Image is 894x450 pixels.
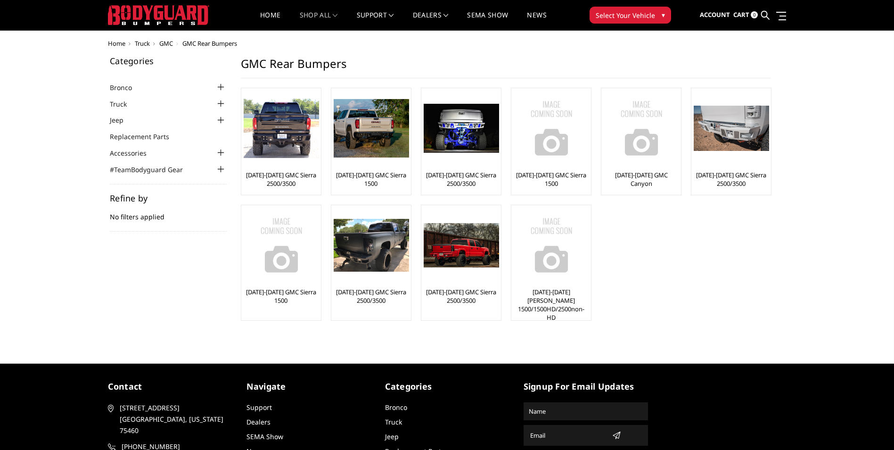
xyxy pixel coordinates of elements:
[424,171,499,188] a: [DATE]-[DATE] GMC Sierra 2500/3500
[847,405,894,450] iframe: Chat Widget
[424,288,499,305] a: [DATE]-[DATE] GMC Sierra 2500/3500
[334,288,409,305] a: [DATE]-[DATE] GMC Sierra 2500/3500
[514,91,589,166] img: No Image
[604,91,679,166] img: No Image
[110,132,181,142] a: Replacement Parts
[246,417,271,426] a: Dealers
[525,404,647,419] input: Name
[357,12,394,30] a: Support
[700,10,730,19] span: Account
[733,2,758,28] a: Cart 0
[700,2,730,28] a: Account
[527,12,546,30] a: News
[110,194,227,232] div: No filters applied
[300,12,338,30] a: shop all
[385,417,402,426] a: Truck
[110,165,195,175] a: #TeamBodyguard Gear
[120,402,229,436] span: [STREET_ADDRESS] [GEOGRAPHIC_DATA], [US_STATE] 75460
[514,171,589,188] a: [DATE]-[DATE] GMC Sierra 1500
[110,148,158,158] a: Accessories
[241,57,771,78] h1: GMC Rear Bumpers
[244,288,319,305] a: [DATE]-[DATE] GMC Sierra 1500
[244,208,319,283] img: No Image
[604,171,679,188] a: [DATE]-[DATE] GMC Canyon
[524,380,648,393] h5: signup for email updates
[108,380,232,393] h5: contact
[514,288,589,322] a: [DATE]-[DATE] [PERSON_NAME] 1500/1500HD/2500non-HD
[514,208,589,283] img: No Image
[694,171,769,188] a: [DATE]-[DATE] GMC Sierra 2500/3500
[751,11,758,18] span: 0
[246,432,283,441] a: SEMA Show
[182,39,237,48] span: GMC Rear Bumpers
[110,194,227,202] h5: Refine by
[334,171,409,188] a: [DATE]-[DATE] GMC Sierra 1500
[246,380,371,393] h5: Navigate
[110,57,227,65] h5: Categories
[662,10,665,20] span: ▾
[467,12,508,30] a: SEMA Show
[733,10,749,19] span: Cart
[596,10,655,20] span: Select Your Vehicle
[260,12,280,30] a: Home
[385,380,509,393] h5: Categories
[385,432,399,441] a: Jeep
[135,39,150,48] a: Truck
[385,403,407,412] a: Bronco
[526,428,608,443] input: Email
[159,39,173,48] a: GMC
[246,403,272,412] a: Support
[110,115,135,125] a: Jeep
[108,5,209,25] img: BODYGUARD BUMPERS
[413,12,449,30] a: Dealers
[110,99,139,109] a: Truck
[244,171,319,188] a: [DATE]-[DATE] GMC Sierra 2500/3500
[590,7,671,24] button: Select Your Vehicle
[110,83,144,92] a: Bronco
[108,39,125,48] a: Home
